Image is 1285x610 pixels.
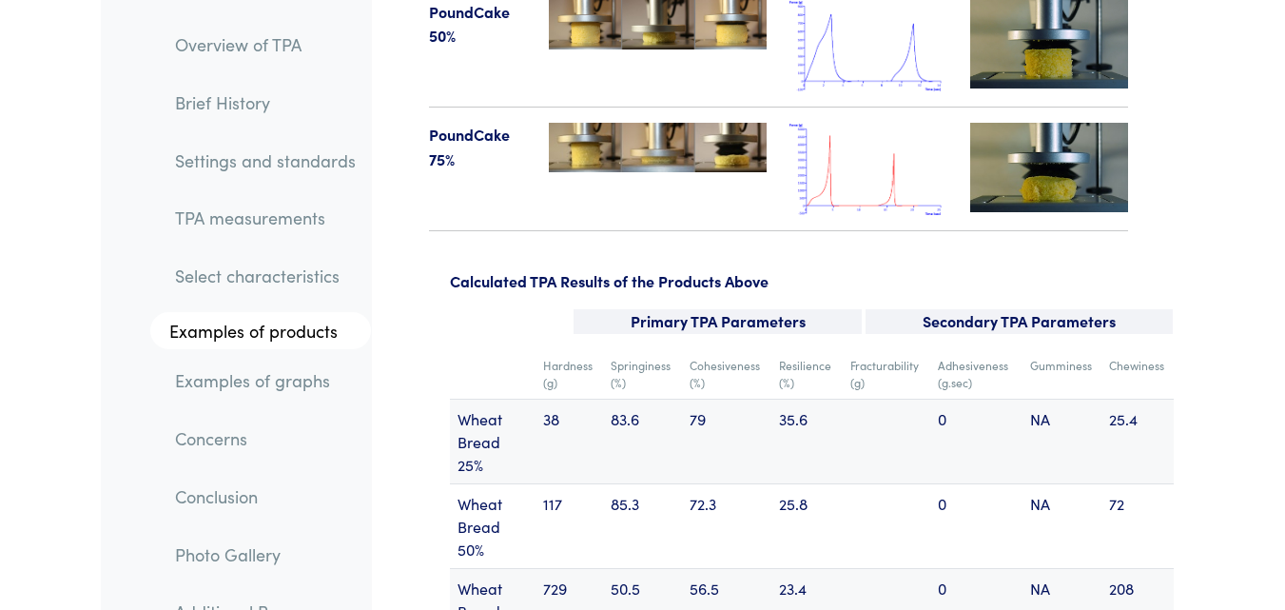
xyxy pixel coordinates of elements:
[1022,483,1101,568] td: NA
[535,483,604,568] td: 117
[160,254,371,298] a: Select characteristics
[450,269,1174,294] p: Calculated TPA Results of the Products Above
[682,483,771,568] td: 72.3
[160,81,371,125] a: Brief History
[603,483,682,568] td: 85.3
[450,483,535,568] td: Wheat Bread 50%
[1101,399,1174,483] td: 25.4
[160,196,371,240] a: TPA measurements
[150,312,371,350] a: Examples of products
[1101,483,1174,568] td: 72
[160,23,371,67] a: Overview of TPA
[603,349,682,400] td: Springiness (%)
[160,532,371,576] a: Photo Gallery
[789,123,947,215] img: poundcake_tpa_75.png
[160,417,371,461] a: Concerns
[160,359,371,403] a: Examples of graphs
[1101,349,1174,400] td: Chewiness
[603,399,682,483] td: 83.6
[429,123,527,171] p: PoundCake 75%
[682,399,771,483] td: 79
[866,309,1173,334] p: Secondary TPA Parameters
[549,123,767,172] img: poundcake-75-123-tpa.jpg
[930,399,1022,483] td: 0
[930,483,1022,568] td: 0
[160,475,371,519] a: Conclusion
[574,309,862,334] p: Primary TPA Parameters
[771,483,843,568] td: 25.8
[843,349,930,400] td: Fracturability (g)
[771,399,843,483] td: 35.6
[682,349,771,400] td: Cohesiveness (%)
[930,349,1022,400] td: Adhesiveness (g.sec)
[535,349,604,400] td: Hardness (g)
[1022,349,1101,400] td: Gumminess
[1022,399,1101,483] td: NA
[771,349,843,400] td: Resilience (%)
[160,138,371,182] a: Settings and standards
[970,123,1128,211] img: poundcake-videotn-75.jpg
[535,399,604,483] td: 38
[450,399,535,483] td: Wheat Bread 25%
